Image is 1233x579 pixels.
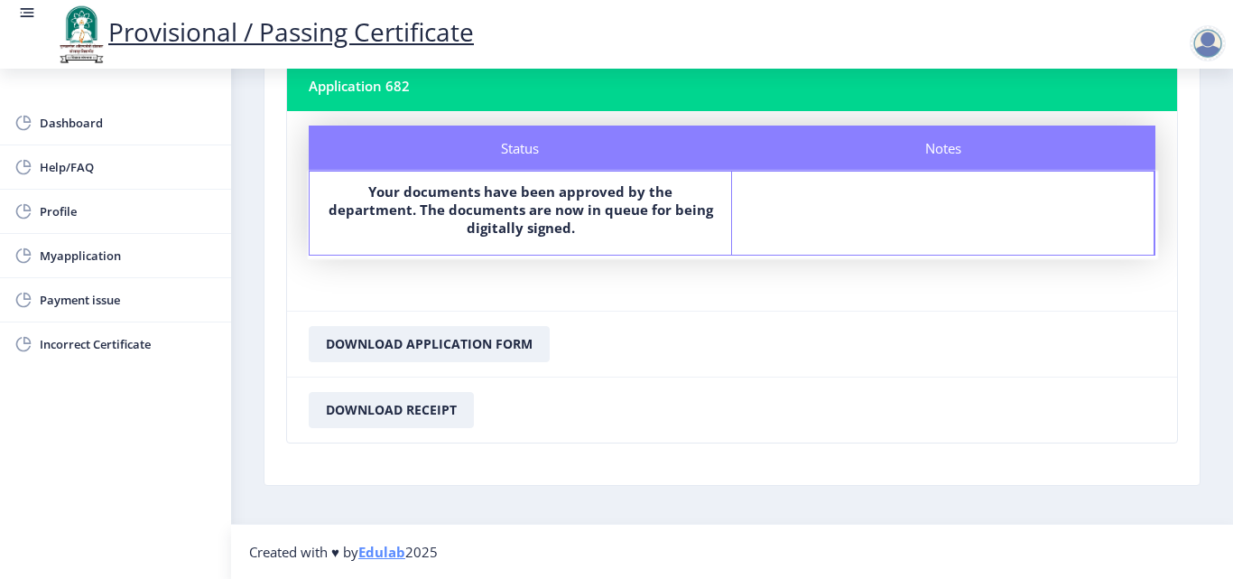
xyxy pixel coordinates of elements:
span: Incorrect Certificate [40,333,217,355]
span: Payment issue [40,289,217,311]
div: Status [309,126,732,171]
img: logo [54,4,108,65]
button: Download Receipt [309,392,474,428]
span: Profile [40,201,217,222]
b: Your documents have been approved by the department. The documents are now in queue for being dig... [329,182,713,237]
nb-card-header: Application 682 [287,61,1177,111]
a: Edulab [358,543,405,561]
span: Dashboard [40,112,217,134]
span: Created with ♥ by 2025 [249,543,438,561]
span: Help/FAQ [40,156,217,178]
div: Notes [732,126,1155,171]
button: Download Application Form [309,326,550,362]
span: Myapplication [40,245,217,266]
a: Provisional / Passing Certificate [54,14,474,49]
